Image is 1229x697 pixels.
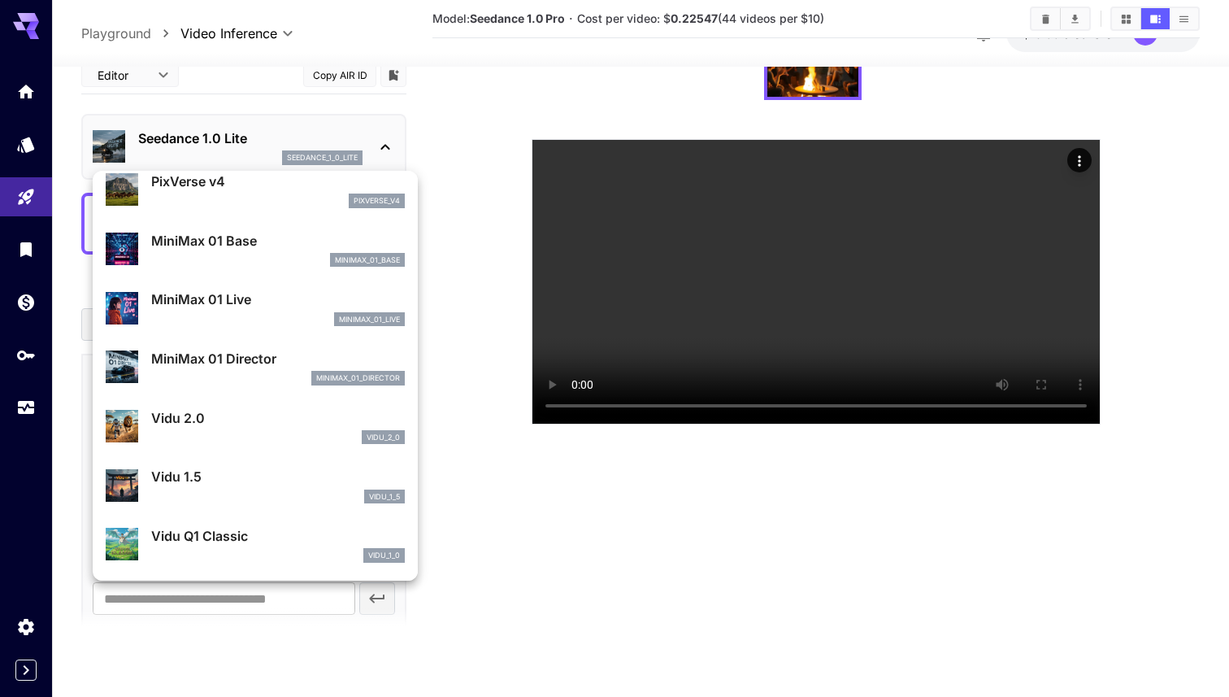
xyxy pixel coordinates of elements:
p: Vidu 1.5 [151,467,405,486]
p: MiniMax 01 Live [151,290,405,309]
div: MiniMax 01 Baseminimax_01_base [106,224,405,274]
p: MiniMax 01 Director [151,349,405,368]
div: PixVerse v4pixverse_v4 [106,165,405,215]
p: minimax_01_live [339,314,400,325]
div: Vidu 1.5vidu_1_5 [106,460,405,510]
p: Vidu Q1 Classic [151,526,405,546]
p: vidu_2_0 [367,432,400,443]
div: Vidu Q1 Classicvidu_1_0 [106,520,405,569]
div: MiniMax 01 Directorminimax_01_director [106,342,405,392]
div: Vidu 2.0vidu_2_0 [106,402,405,451]
p: pixverse_v4 [354,195,400,207]
p: vidu_1_5 [369,491,400,503]
p: MiniMax 01 Base [151,231,405,250]
p: Vidu 2.0 [151,408,405,428]
div: MiniMax 01 Liveminimax_01_live [106,283,405,333]
p: minimax_01_director [316,372,400,384]
p: minimax_01_base [335,255,400,266]
p: vidu_1_0 [368,550,400,561]
p: PixVerse v4 [151,172,405,191]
